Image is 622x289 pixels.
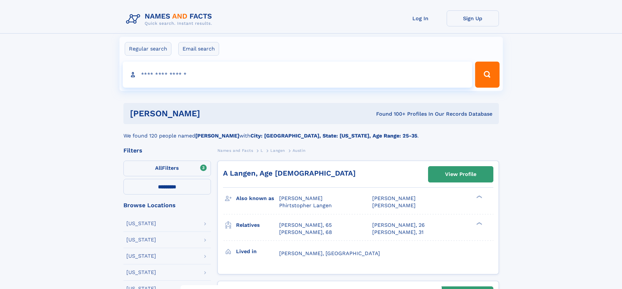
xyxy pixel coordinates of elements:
h3: Also known as [236,193,279,204]
span: [PERSON_NAME], [GEOGRAPHIC_DATA] [279,250,380,256]
a: L [261,146,263,154]
h3: Lived in [236,246,279,257]
div: [US_STATE] [126,237,156,242]
span: Austin [293,148,306,153]
a: [PERSON_NAME], 26 [372,222,425,229]
a: [PERSON_NAME], 68 [279,229,332,236]
span: [PERSON_NAME] [279,195,323,201]
img: Logo Names and Facts [123,10,217,28]
div: [US_STATE] [126,253,156,259]
label: Email search [178,42,219,56]
div: We found 120 people named with . [123,124,499,140]
span: [PERSON_NAME] [372,195,416,201]
b: City: [GEOGRAPHIC_DATA], State: [US_STATE], Age Range: 25-35 [250,133,417,139]
a: Sign Up [447,10,499,26]
div: [US_STATE] [126,270,156,275]
a: View Profile [428,166,493,182]
div: Found 100+ Profiles In Our Records Database [288,110,492,118]
a: [PERSON_NAME], 31 [372,229,423,236]
a: A Langen, Age [DEMOGRAPHIC_DATA] [223,169,356,177]
label: Filters [123,161,211,176]
span: L [261,148,263,153]
h3: Relatives [236,220,279,231]
div: Browse Locations [123,202,211,208]
div: Filters [123,148,211,153]
span: Langen [270,148,285,153]
div: ❯ [475,221,483,225]
a: [PERSON_NAME], 65 [279,222,332,229]
input: search input [123,62,472,88]
div: ❯ [475,195,483,199]
a: Names and Facts [217,146,253,154]
a: Log In [394,10,447,26]
h1: [PERSON_NAME] [130,109,288,118]
button: Search Button [475,62,499,88]
div: [US_STATE] [126,221,156,226]
span: All [155,165,162,171]
span: [PERSON_NAME] [372,202,416,209]
b: [PERSON_NAME] [195,133,239,139]
label: Regular search [125,42,171,56]
div: View Profile [445,167,476,182]
a: Langen [270,146,285,154]
span: Phirtstopher Langen [279,202,332,209]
